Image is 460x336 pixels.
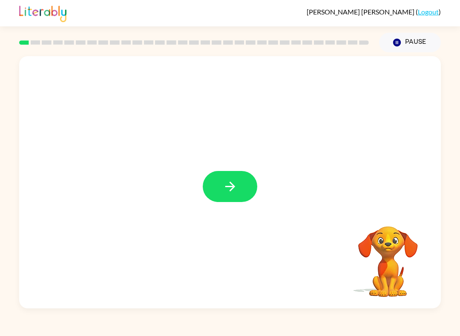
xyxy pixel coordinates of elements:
[307,8,416,16] span: [PERSON_NAME] [PERSON_NAME]
[379,33,441,52] button: Pause
[418,8,439,16] a: Logout
[19,3,66,22] img: Literably
[345,213,431,298] video: Your browser must support playing .mp4 files to use Literably. Please try using another browser.
[307,8,441,16] div: ( )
